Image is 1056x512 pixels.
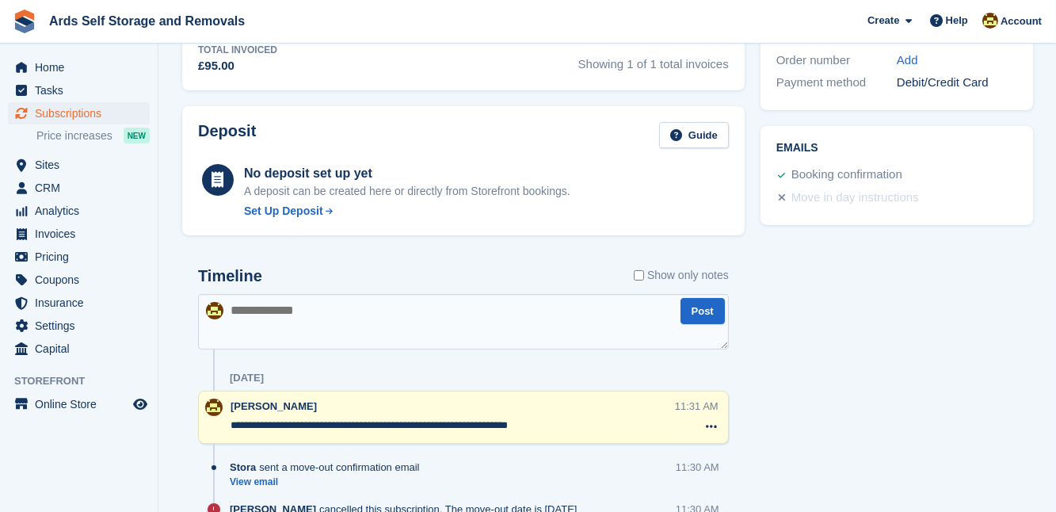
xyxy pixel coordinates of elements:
[244,203,323,220] div: Set Up Deposit
[35,79,130,101] span: Tasks
[982,13,998,29] img: Mark McFerran
[43,8,251,34] a: Ards Self Storage and Removals
[198,57,277,75] div: £95.00
[36,128,112,143] span: Price increases
[205,399,223,416] img: Mark McFerran
[8,79,150,101] a: menu
[230,460,256,475] span: Stora
[35,177,130,199] span: CRM
[13,10,36,33] img: stora-icon-8386f47178a22dfd0bd8f6a31ec36ba5ce8667c1dd55bd0f319d3a0aa187defe.svg
[676,460,719,475] div: 11:30 AM
[897,74,1017,92] div: Debit/Credit Card
[8,56,150,78] a: menu
[946,13,968,29] span: Help
[230,476,428,489] a: View email
[198,43,277,57] div: Total Invoiced
[776,74,897,92] div: Payment method
[659,122,729,148] a: Guide
[198,122,256,148] h2: Deposit
[230,460,428,475] div: sent a move-out confirmation email
[244,164,570,183] div: No deposit set up yet
[35,223,130,245] span: Invoices
[231,400,317,412] span: [PERSON_NAME]
[35,269,130,291] span: Coupons
[8,102,150,124] a: menu
[8,393,150,415] a: menu
[131,395,150,414] a: Preview store
[675,399,719,414] div: 11:31 AM
[244,183,570,200] p: A deposit can be created here or directly from Storefront bookings.
[35,338,130,360] span: Capital
[244,203,570,220] a: Set Up Deposit
[35,200,130,222] span: Analytics
[634,267,644,284] input: Show only notes
[8,154,150,176] a: menu
[36,127,150,144] a: Price increases NEW
[776,52,897,70] div: Order number
[8,338,150,360] a: menu
[14,373,158,389] span: Storefront
[867,13,899,29] span: Create
[35,246,130,268] span: Pricing
[35,56,130,78] span: Home
[8,246,150,268] a: menu
[680,298,725,324] button: Post
[35,315,130,337] span: Settings
[791,189,919,208] div: Move in day instructions
[230,372,264,384] div: [DATE]
[198,267,262,285] h2: Timeline
[8,269,150,291] a: menu
[8,223,150,245] a: menu
[776,142,1017,155] h2: Emails
[8,177,150,199] a: menu
[8,200,150,222] a: menu
[124,128,150,143] div: NEW
[35,154,130,176] span: Sites
[897,52,918,70] a: Add
[206,302,223,319] img: Mark McFerran
[35,393,130,415] span: Online Store
[578,43,729,75] span: Showing 1 of 1 total invoices
[35,292,130,314] span: Insurance
[634,267,729,284] label: Show only notes
[791,166,902,185] div: Booking confirmation
[1001,13,1042,29] span: Account
[35,102,130,124] span: Subscriptions
[8,315,150,337] a: menu
[8,292,150,314] a: menu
